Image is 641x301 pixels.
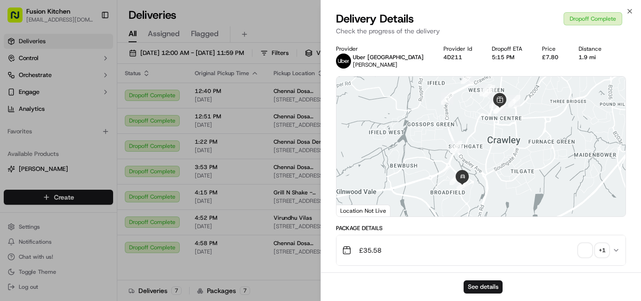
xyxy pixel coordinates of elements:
[9,90,26,107] img: 1736555255976-a54dd68f-1ca7-489b-9aae-adbdc363a1c4
[31,146,34,153] span: •
[542,54,563,61] div: £7.80
[336,54,351,69] img: uber-new-logo.jpeg
[9,211,17,218] div: 📗
[76,206,154,223] a: 💻API Documentation
[492,54,527,61] div: 5:15 PM
[31,171,34,178] span: •
[441,93,453,105] div: 11
[489,96,502,108] div: 6
[336,205,390,216] div: Location Not Live
[492,45,527,53] div: Dropoff ETA
[36,146,59,153] span: 4:34 PM
[579,54,606,61] div: 1.9 mi
[336,271,626,279] div: Location Details
[450,141,462,153] div: 12
[79,211,87,218] div: 💻
[483,85,495,97] div: 10
[359,246,382,255] span: £35.58
[353,61,397,69] span: [PERSON_NAME]
[36,171,59,178] span: 3:01 PM
[24,61,169,70] input: Got a question? Start typing here...
[9,9,28,28] img: Nash
[42,90,154,99] div: Start new chat
[20,90,37,107] img: 1738778727109-b901c2ba-d612-49f7-a14d-d897ce62d23f
[336,224,626,232] div: Package Details
[19,210,72,219] span: Knowledge Base
[579,45,606,53] div: Distance
[443,54,462,61] button: 4D211
[508,95,520,107] div: 9
[93,232,114,239] span: Pylon
[480,84,492,96] div: 3
[336,11,414,26] span: Delivery Details
[579,244,609,257] button: +1
[6,206,76,223] a: 📗Knowledge Base
[353,54,424,61] p: Uber [GEOGRAPHIC_DATA]
[464,280,503,293] button: See details
[450,173,462,185] div: 13
[595,244,609,257] div: + 1
[542,45,563,53] div: Price
[336,45,428,53] div: Provider
[336,26,626,36] p: Check the progress of the delivery
[9,38,171,53] p: Welcome 👋
[443,45,477,53] div: Provider Id
[461,72,473,84] div: 2
[66,231,114,239] a: Powered byPylon
[336,235,626,265] button: £35.58+1
[9,122,63,130] div: Past conversations
[145,120,171,131] button: See all
[160,93,171,104] button: Start new chat
[42,99,129,107] div: We're available if you need us!
[89,210,151,219] span: API Documentation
